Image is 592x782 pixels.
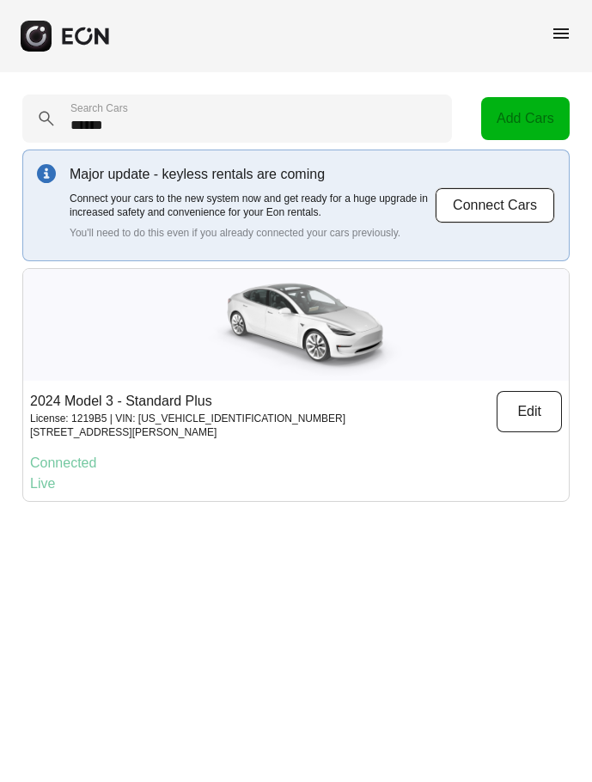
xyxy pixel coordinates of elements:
[30,391,345,412] p: 2024 Model 3 - Standard Plus
[497,391,562,432] button: Edit
[551,23,571,44] span: menu
[30,473,562,494] p: Live
[435,187,555,223] button: Connect Cars
[70,192,435,219] p: Connect your cars to the new system now and get ready for a huge upgrade in increased safety and ...
[185,269,408,381] img: car
[30,453,562,473] p: Connected
[30,412,345,425] p: License: 1219B5 | VIN: [US_VEHICLE_IDENTIFICATION_NUMBER]
[70,164,435,185] p: Major update - keyless rentals are coming
[30,425,345,439] p: [STREET_ADDRESS][PERSON_NAME]
[70,226,435,240] p: You'll need to do this even if you already connected your cars previously.
[37,164,56,183] img: info
[70,101,128,115] label: Search Cars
